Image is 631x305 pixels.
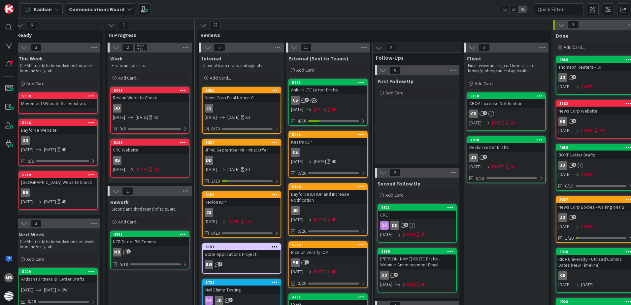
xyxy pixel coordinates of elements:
[206,140,281,145] div: 5334
[568,21,579,29] span: 9
[114,88,189,93] div: 5048
[289,138,367,146] div: Kestra IOP
[111,87,189,93] div: 5048
[203,140,281,146] div: 5334
[111,140,189,146] div: 5163
[534,3,583,15] input: Quick Filter...
[206,280,281,285] div: 3732
[205,156,213,165] div: DD
[289,184,367,190] div: 5154
[381,249,456,254] div: 4970
[19,269,97,275] div: 5209
[380,271,389,280] div: DD
[385,44,396,52] span: 2
[510,119,515,126] div: 3D
[581,127,593,134] span: [DATE]
[469,153,478,162] div: JD
[30,44,42,51] span: 3
[467,153,545,162] div: JD
[19,269,97,283] div: 5209Artisan Partners IDI Letter Drafts
[378,78,414,85] span: First Follow Up
[227,218,240,225] span: [DATE]
[581,83,593,90] span: [DATE]
[289,80,367,94] div: 5285Ankura LTC Letter Drafts
[376,54,453,61] span: Follow-Ups
[378,221,456,230] div: DD
[289,258,367,267] div: MB
[4,273,14,282] div: MB
[114,232,189,237] div: 4991
[206,88,281,93] div: 5355
[421,231,426,238] div: 2D
[210,21,221,29] span: 22
[111,231,189,246] div: 4991NCR Direct Bill Comms
[203,244,281,258] div: 5157State Applications Project
[291,96,300,105] div: CS
[112,63,188,68] p: First round of edits
[137,44,145,48] div: Min 1
[113,114,125,121] span: [DATE]
[19,178,97,186] div: [GEOGRAPHIC_DATA] Website Check
[292,185,367,189] div: 5154
[200,32,543,38] span: Reviews
[215,296,223,305] div: JD
[203,87,281,93] div: 5355
[205,208,213,217] div: CS
[211,178,220,185] span: 2/20
[289,85,367,94] div: Ankura LTC Letter Drafts
[475,81,496,86] span: Add Card...
[203,93,281,102] div: News Corp Final Notice CL
[153,166,159,173] div: 2W
[19,93,97,99] div: 5358
[467,137,545,143] div: 4958
[378,211,456,219] div: CRC
[111,140,189,154] div: 5163CRC Website
[113,248,121,256] div: MB
[467,137,545,152] div: 4958Revlon Letter Drafts
[26,81,48,86] span: Add Card...
[380,231,392,238] span: [DATE]
[205,218,217,225] span: [DATE]
[292,80,367,85] div: 5285
[203,104,281,113] div: CS
[113,156,121,165] div: RB
[291,158,303,165] span: [DATE]
[203,296,281,305] div: JD
[205,260,213,269] div: RW
[385,90,407,96] span: Add Card...
[21,146,33,153] span: [DATE]
[19,120,97,126] div: 5326
[558,281,571,288] span: [DATE]
[581,223,593,230] span: [DATE]
[136,114,148,121] span: [DATE]
[110,199,129,205] span: Rework
[292,243,367,247] div: 5248
[292,132,367,137] div: 5268
[421,281,426,288] div: 2D
[153,114,158,121] div: 4D
[206,192,281,197] div: 5153
[565,235,574,242] span: 1/20
[389,169,401,177] span: 2
[378,205,456,211] div: 4321
[69,6,124,13] b: Communcations Board
[572,75,576,79] span: 1
[44,287,56,293] span: [DATE]
[291,106,303,113] span: [DATE]
[137,48,145,51] div: Max 5
[292,295,367,299] div: 4781
[18,55,43,62] span: This Week
[558,161,567,170] div: JD
[390,221,399,230] div: DD
[298,118,306,124] span: 4/18
[378,180,420,187] span: Second Follow Up
[305,98,309,102] span: 2
[203,156,281,165] div: DD
[468,63,545,74] p: Final review and sign off from client or broker/partner/carrier if applicable.
[203,260,281,269] div: RW
[111,87,189,102] div: 5048Revlon Website Check
[203,140,281,154] div: 5334JPMC September NH Initial Offer
[203,244,281,250] div: 5157
[17,32,94,38] span: Ready
[558,83,571,90] span: [DATE]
